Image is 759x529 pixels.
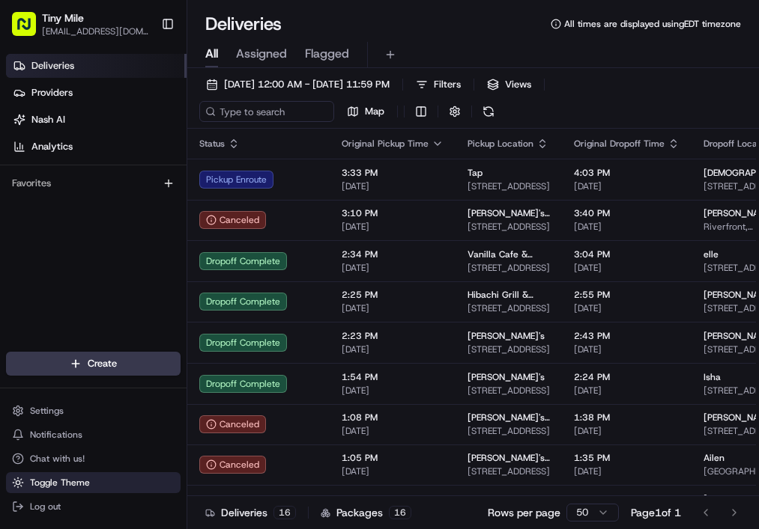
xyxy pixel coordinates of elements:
span: Original Dropoff Time [574,138,665,150]
button: Canceled [199,415,266,433]
span: [PERSON_NAME]'s [468,330,545,342]
span: • [202,232,207,244]
button: Log out [6,496,181,517]
span: [DATE] [574,343,680,355]
img: 8016278978528_b943e370aa5ada12b00a_72.png [31,143,58,170]
span: [DATE] [574,425,680,437]
span: 2:23 PM [342,330,444,342]
button: Start new chat [255,147,273,165]
img: 1736555255976-a54dd68f-1ca7-489b-9aae-adbdc363a1c4 [30,233,42,245]
span: Ailen [704,452,725,464]
span: [DATE] [342,262,444,274]
span: Isha [704,371,721,383]
button: Canceled [199,456,266,474]
span: [DATE] [574,302,680,314]
input: Type to search [199,101,334,122]
button: Settings [6,400,181,421]
span: [PERSON_NAME]'s Pizzeria [468,452,550,464]
img: Nash [15,15,45,45]
button: Notifications [6,424,181,445]
button: Toggle Theme [6,472,181,493]
span: Nash AI [31,113,65,126]
div: Packages [321,505,411,520]
div: We're available if you need us! [67,158,206,170]
span: 1:54 PM [342,371,444,383]
span: 2:34 PM [342,248,444,260]
a: 📗Knowledge Base [9,328,121,355]
span: Pylon [149,371,181,382]
span: 3:33 PM [342,167,444,179]
span: [PERSON_NAME] [46,272,121,284]
span: [PERSON_NAME]'s Pizzeria [468,207,550,219]
span: [STREET_ADDRESS] [468,221,550,233]
span: [PERSON_NAME]'s Pizzeria [468,412,550,423]
span: 1:05 PM [342,452,444,464]
button: Chat with us! [6,448,181,469]
span: 2:55 PM [574,289,680,301]
a: Providers [6,81,187,105]
a: Analytics [6,135,187,159]
div: 16 [389,506,411,519]
span: [STREET_ADDRESS] [468,465,550,477]
span: Views [505,78,531,91]
span: [STREET_ADDRESS] [468,180,550,192]
span: API Documentation [142,334,241,349]
div: Favorites [6,171,181,195]
span: [DATE] [574,385,680,397]
img: 1736555255976-a54dd68f-1ca7-489b-9aae-adbdc363a1c4 [15,143,42,170]
span: Map [365,105,384,118]
span: Notifications [30,429,82,441]
button: Map [340,101,391,122]
p: Welcome 👋 [15,60,273,84]
span: 1:35 PM [574,452,680,464]
a: Deliveries [6,54,187,78]
span: Filters [434,78,461,91]
span: [DATE] [342,221,444,233]
span: Vanilla Cafe & Breakfast/Desserts [468,248,550,260]
span: Toggle Theme [30,477,90,489]
button: Tiny Mile[EMAIL_ADDRESS][DOMAIN_NAME] [6,6,155,42]
span: 1:08 PM [342,412,444,423]
h1: Deliveries [205,12,282,36]
button: Create [6,352,181,376]
span: [DATE] [342,425,444,437]
button: [EMAIL_ADDRESS][DOMAIN_NAME] [42,25,149,37]
a: Nash AI [6,108,187,132]
div: Page 1 of 1 [631,505,681,520]
span: [STREET_ADDRESS] [468,425,550,437]
div: 16 [273,506,296,519]
span: 2:21 PM [210,232,246,244]
button: Filters [409,74,468,95]
span: Knowledge Base [30,334,115,349]
p: Rows per page [488,505,560,520]
span: Log out [30,501,61,513]
button: Refresh [478,101,499,122]
span: [STREET_ADDRESS] [468,302,550,314]
img: 1736555255976-a54dd68f-1ca7-489b-9aae-adbdc363a1c4 [30,273,42,285]
span: Create [88,357,117,370]
div: 💻 [127,336,139,348]
img: Jandy Espique [15,258,39,282]
span: Status [199,138,225,150]
span: [PERSON_NAME] [PERSON_NAME] [46,232,199,244]
div: Past conversations [15,195,100,207]
span: 3:10 PM [342,207,444,219]
span: [DATE] [342,465,444,477]
span: elle [704,248,719,260]
span: 1:38 PM [574,412,680,423]
button: Canceled [199,211,266,229]
span: 3:04 PM [574,248,680,260]
span: 3:40 PM [574,207,680,219]
button: Tiny Mile [42,10,84,25]
span: 2:25 PM [342,289,444,301]
span: 2:24 PM [574,371,680,383]
span: 2:43 PM [574,330,680,342]
span: All [205,45,218,63]
span: [DATE] [574,180,680,192]
span: Providers [31,86,73,100]
span: [DATE] [342,302,444,314]
span: Flagged [305,45,349,63]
